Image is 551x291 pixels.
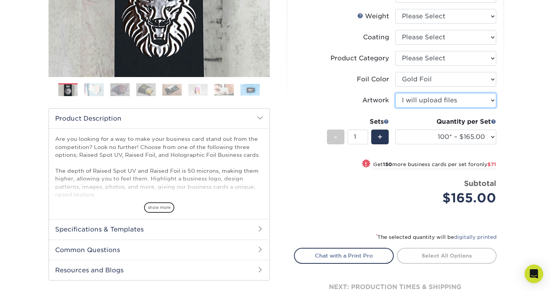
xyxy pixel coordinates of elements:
img: Business Cards 02 [84,83,104,96]
img: Business Cards 07 [214,84,234,96]
a: digitally printed [454,234,497,240]
span: - [334,131,337,143]
div: Quantity per Set [395,117,496,126]
a: Chat with a Print Pro [294,248,394,263]
h2: Specifications & Templates [49,219,269,239]
span: ! [365,160,367,168]
div: $165.00 [401,189,496,207]
img: Business Cards 08 [240,84,260,96]
strong: Subtotal [464,179,496,188]
div: Open Intercom Messenger [525,265,543,283]
img: Business Cards 01 [58,81,78,100]
img: Business Cards 04 [136,83,156,96]
a: Select All Options [397,248,497,263]
span: show more [144,202,174,213]
h2: Product Description [49,109,269,128]
div: Coating [363,33,389,42]
small: Get more business cards per set for [373,161,496,169]
img: Business Cards 05 [162,84,182,96]
img: Business Cards 03 [110,83,130,96]
div: Artwork [362,96,389,105]
div: Foil Color [357,75,389,84]
div: Product Category [330,54,389,63]
span: $71 [487,161,496,167]
span: only [476,161,496,167]
strong: 150 [383,161,392,167]
div: Weight [357,12,389,21]
img: Business Cards 06 [188,84,208,96]
h2: Common Questions [49,240,269,260]
small: The selected quantity will be [376,234,497,240]
h2: Resources and Blogs [49,260,269,280]
div: Sets [327,117,389,126]
p: Are you looking for a way to make your business card stand out from the competition? Look no furt... [55,135,263,286]
span: + [377,131,382,143]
